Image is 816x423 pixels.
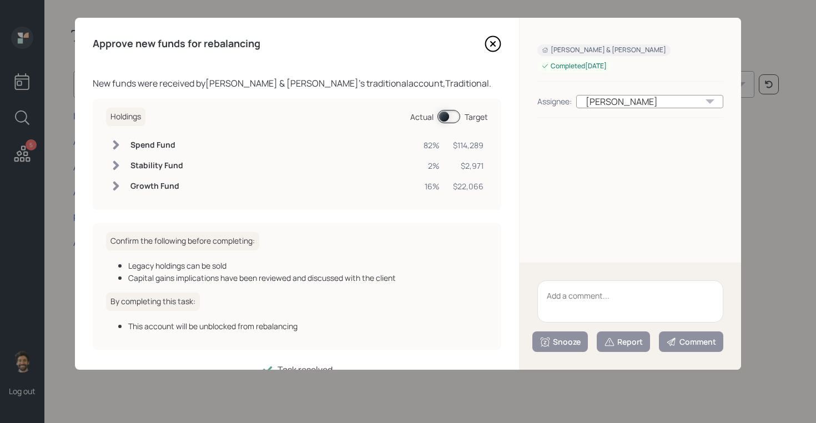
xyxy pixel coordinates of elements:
[130,182,183,191] h6: Growth Fund
[542,46,666,55] div: [PERSON_NAME] & [PERSON_NAME]
[542,62,607,71] div: Completed [DATE]
[130,140,183,150] h6: Spend Fund
[424,160,440,172] div: 2%
[597,331,650,352] button: Report
[540,336,581,348] div: Snooze
[128,260,488,271] div: Legacy holdings can be sold
[424,180,440,192] div: 16%
[424,139,440,151] div: 82%
[453,160,483,172] div: $2,971
[410,111,434,123] div: Actual
[659,331,723,352] button: Comment
[576,95,723,108] div: [PERSON_NAME]
[128,272,488,284] div: Capital gains implications have been reviewed and discussed with the client
[465,111,488,123] div: Target
[106,108,145,126] h6: Holdings
[666,336,716,348] div: Comment
[106,232,259,250] h6: Confirm the following before completing:
[453,180,483,192] div: $22,066
[604,336,643,348] div: Report
[106,293,200,311] h6: By completing this task:
[128,320,488,332] div: This account will be unblocked from rebalancing
[537,95,572,107] div: Assignee:
[93,77,501,90] div: New funds were received by [PERSON_NAME] & [PERSON_NAME] 's traditional account, Traditional .
[130,161,183,170] h6: Stability Fund
[532,331,588,352] button: Snooze
[278,363,333,376] div: Task resolved
[93,38,260,50] h4: Approve new funds for rebalancing
[453,139,483,151] div: $114,289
